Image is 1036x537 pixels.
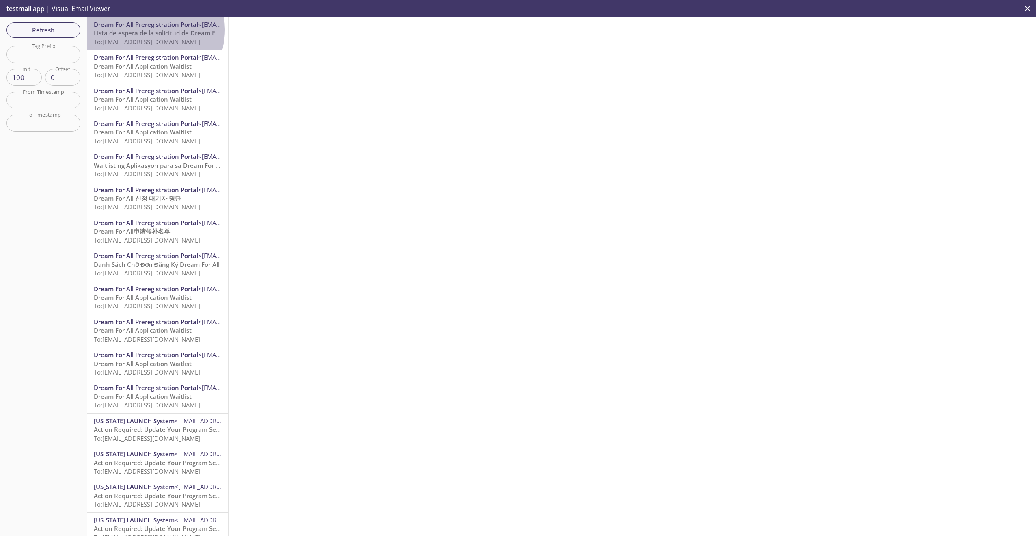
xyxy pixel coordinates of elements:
div: Dream For All Preregistration Portal<[EMAIL_ADDRESS][DOMAIN_NAME]>Dream For All Application Waitl... [87,281,228,314]
div: Dream For All Preregistration Portal<[EMAIL_ADDRESS][DOMAIN_NAME]>Waitlist ng Aplikasyon para sa ... [87,149,228,182]
span: Waitlist ng Aplikasyon para sa Dream For All [94,161,223,169]
span: Dream For All Application Waitlist [94,392,192,401]
span: Dream For All Preregistration Portal [94,318,198,326]
div: Dream For All Preregistration Portal<[EMAIL_ADDRESS][DOMAIN_NAME]>Dream For All 신청 대기자 명단To:[EMAI... [87,182,228,215]
span: Dream For All Preregistration Portal [94,285,198,293]
div: Dream For All Preregistration Portal<[EMAIL_ADDRESS][DOMAIN_NAME]>Dream For All Application Waitl... [87,314,228,347]
span: <[EMAIL_ADDRESS][DOMAIN_NAME]> [198,318,303,326]
span: To: [EMAIL_ADDRESS][DOMAIN_NAME] [94,38,200,46]
span: <[EMAIL_ADDRESS][DOMAIN_NAME][US_STATE]> [175,516,311,524]
span: [US_STATE] LAUNCH System [94,417,175,425]
span: <[EMAIL_ADDRESS][DOMAIN_NAME]> [198,53,303,61]
span: <[EMAIL_ADDRESS][DOMAIN_NAME]> [198,251,303,260]
span: Dream For All Application Waitlist [94,62,192,70]
span: Dream For All Preregistration Portal [94,87,198,95]
span: <[EMAIL_ADDRESS][DOMAIN_NAME][US_STATE]> [175,417,311,425]
span: To: [EMAIL_ADDRESS][DOMAIN_NAME] [94,467,200,475]
span: To: [EMAIL_ADDRESS][DOMAIN_NAME] [94,71,200,79]
span: <[EMAIL_ADDRESS][DOMAIN_NAME][US_STATE]> [175,450,311,458]
span: To: [EMAIL_ADDRESS][DOMAIN_NAME] [94,170,200,178]
span: <[EMAIL_ADDRESS][DOMAIN_NAME]> [198,152,303,160]
span: To: [EMAIL_ADDRESS][DOMAIN_NAME] [94,368,200,376]
span: Dream For All Application Waitlist [94,359,192,368]
span: To: [EMAIL_ADDRESS][DOMAIN_NAME] [94,434,200,442]
span: Dream For All Preregistration Portal [94,152,198,160]
span: Dream For All 신청 대기자 명단 [94,194,181,202]
span: Action Required: Update Your Program Selection in [US_STATE] LAUNCH [94,524,303,533]
div: Dream For All Preregistration Portal<[EMAIL_ADDRESS][DOMAIN_NAME]>Dream For All Application Waitl... [87,380,228,413]
span: Dream For All Preregistration Portal [94,186,198,194]
span: Action Required: Update Your Program Selection in [US_STATE] LAUNCH [94,425,303,433]
span: <[EMAIL_ADDRESS][DOMAIN_NAME]> [198,119,303,128]
span: To: [EMAIL_ADDRESS][DOMAIN_NAME] [94,203,200,211]
span: Dream For All Preregistration Portal [94,383,198,392]
div: [US_STATE] LAUNCH System<[EMAIL_ADDRESS][DOMAIN_NAME][US_STATE]>Action Required: Update Your Prog... [87,446,228,479]
span: Dream For All Preregistration Portal [94,53,198,61]
span: Dream For All申请候补名单 [94,227,170,235]
span: <[EMAIL_ADDRESS][DOMAIN_NAME]> [198,351,303,359]
span: [US_STATE] LAUNCH System [94,516,175,524]
div: Dream For All Preregistration Portal<[EMAIL_ADDRESS][DOMAIN_NAME]>Lista de espera de la solicitud... [87,17,228,50]
span: To: [EMAIL_ADDRESS][DOMAIN_NAME] [94,236,200,244]
span: To: [EMAIL_ADDRESS][DOMAIN_NAME] [94,302,200,310]
span: <[EMAIL_ADDRESS][DOMAIN_NAME]> [198,285,303,293]
span: Dream For All Application Waitlist [94,326,192,334]
span: [US_STATE] LAUNCH System [94,450,175,458]
div: Dream For All Preregistration Portal<[EMAIL_ADDRESS][DOMAIN_NAME]>Danh Sách Chờ Đơn Đăng Ký Dream... [87,248,228,281]
span: To: [EMAIL_ADDRESS][DOMAIN_NAME] [94,401,200,409]
button: Refresh [6,22,80,38]
div: [US_STATE] LAUNCH System<[EMAIL_ADDRESS][DOMAIN_NAME][US_STATE]>Action Required: Update Your Prog... [87,414,228,446]
span: testmail [6,4,31,13]
span: [US_STATE] LAUNCH System [94,483,175,491]
div: [US_STATE] LAUNCH System<[EMAIL_ADDRESS][DOMAIN_NAME][US_STATE]>Action Required: Update Your Prog... [87,479,228,512]
span: Dream For All Preregistration Portal [94,20,198,28]
span: To: [EMAIL_ADDRESS][DOMAIN_NAME] [94,137,200,145]
div: Dream For All Preregistration Portal<[EMAIL_ADDRESS][DOMAIN_NAME]>Dream For All Application Waitl... [87,347,228,380]
span: <[EMAIL_ADDRESS][DOMAIN_NAME]> [198,219,303,227]
span: <[EMAIL_ADDRESS][DOMAIN_NAME]> [198,87,303,95]
span: Danh Sách Chờ Đơn Đăng Ký Dream For All [94,260,220,268]
span: <[EMAIL_ADDRESS][DOMAIN_NAME]> [198,186,303,194]
span: Dream For All Application Waitlist [94,95,192,103]
span: Dream For All Application Waitlist [94,293,192,301]
span: To: [EMAIL_ADDRESS][DOMAIN_NAME] [94,269,200,277]
span: Lista de espera de la solicitud de Dream For All [94,29,230,37]
span: <[EMAIL_ADDRESS][DOMAIN_NAME][US_STATE]> [175,483,311,491]
span: Refresh [13,25,74,35]
span: To: [EMAIL_ADDRESS][DOMAIN_NAME] [94,104,200,112]
span: To: [EMAIL_ADDRESS][DOMAIN_NAME] [94,335,200,343]
span: Dream For All Preregistration Portal [94,119,198,128]
span: Action Required: Update Your Program Selection in [US_STATE] LAUNCH [94,459,303,467]
span: Dream For All Preregistration Portal [94,351,198,359]
div: Dream For All Preregistration Portal<[EMAIL_ADDRESS][DOMAIN_NAME]>Dream For All Application Waitl... [87,116,228,149]
div: Dream For All Preregistration Portal<[EMAIL_ADDRESS][DOMAIN_NAME]>Dream For All Application Waitl... [87,50,228,82]
span: Action Required: Update Your Program Selection in [US_STATE] LAUNCH [94,492,303,500]
div: Dream For All Preregistration Portal<[EMAIL_ADDRESS][DOMAIN_NAME]>Dream For All Application Waitl... [87,83,228,116]
span: <[EMAIL_ADDRESS][DOMAIN_NAME]> [198,20,303,28]
span: Dream For All Application Waitlist [94,128,192,136]
span: Dream For All Preregistration Portal [94,251,198,260]
span: <[EMAIL_ADDRESS][DOMAIN_NAME]> [198,383,303,392]
span: To: [EMAIL_ADDRESS][DOMAIN_NAME] [94,500,200,508]
span: Dream For All Preregistration Portal [94,219,198,227]
div: Dream For All Preregistration Portal<[EMAIL_ADDRESS][DOMAIN_NAME]>Dream For All申请候补名单To:[EMAIL_AD... [87,215,228,248]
